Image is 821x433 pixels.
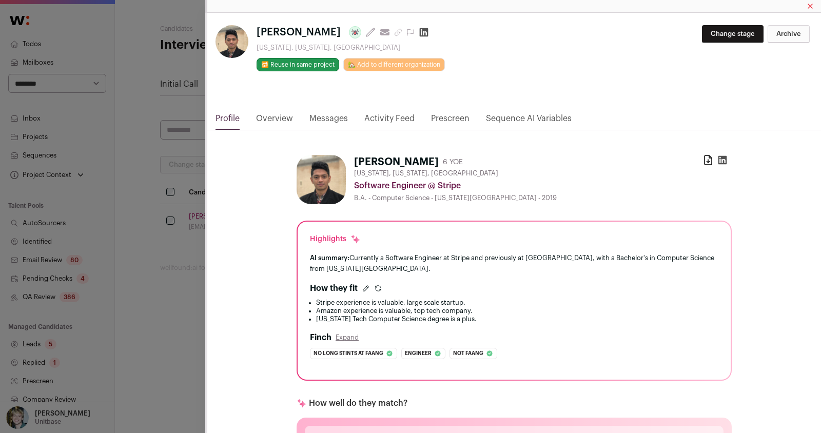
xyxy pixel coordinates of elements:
li: Stripe experience is valuable, large scale startup. [316,299,718,307]
div: [US_STATE], [US_STATE], [GEOGRAPHIC_DATA] [257,44,445,52]
div: B.A. - Computer Science - [US_STATE][GEOGRAPHIC_DATA] - 2019 [354,194,732,202]
div: Software Engineer @ Stripe [354,180,732,192]
a: Messages [309,112,348,130]
span: Not faang [453,348,483,359]
a: Sequence AI Variables [486,112,572,130]
h2: How they fit [310,282,358,294]
span: Engineer [405,348,432,359]
button: Archive [768,25,810,43]
div: Currently a Software Engineer at Stripe and previously at [GEOGRAPHIC_DATA], with a Bachelor's in... [310,252,718,274]
li: [US_STATE] Tech Computer Science degree is a plus. [316,315,718,323]
span: [PERSON_NAME] [257,25,341,40]
h2: Finch [310,331,331,344]
button: Change stage [702,25,764,43]
a: Overview [256,112,293,130]
span: [US_STATE], [US_STATE], [GEOGRAPHIC_DATA] [354,169,498,178]
h1: [PERSON_NAME] [354,155,439,169]
span: AI summary: [310,254,349,261]
a: Profile [216,112,240,130]
span: No long stints at faang [314,348,383,359]
div: 6 YOE [443,157,463,167]
img: 38f607d2b4326a25428a1c4005e5631ddac1c1247a628767b91982d25951cd76.jpg [297,155,346,204]
a: Activity Feed [364,112,415,130]
a: Prescreen [431,112,470,130]
button: Expand [336,333,359,342]
p: How well do they match? [309,397,407,409]
li: Amazon experience is valuable, top tech company. [316,307,718,315]
button: 🔂 Reuse in same project [257,58,339,71]
a: 🏡 Add to different organization [343,58,445,71]
div: Highlights [310,234,361,244]
img: 38f607d2b4326a25428a1c4005e5631ddac1c1247a628767b91982d25951cd76.jpg [216,25,248,58]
